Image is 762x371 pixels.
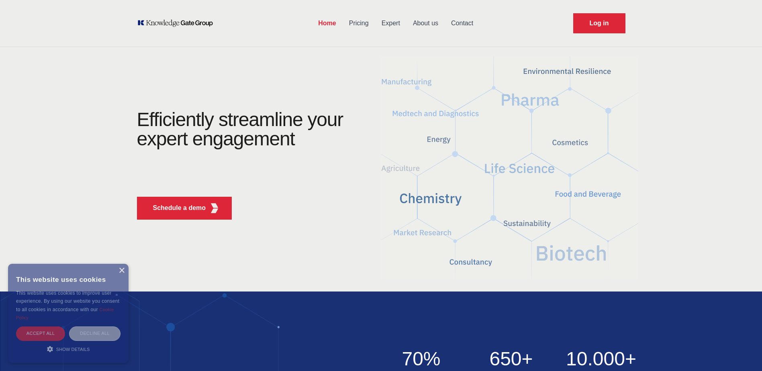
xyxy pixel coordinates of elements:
[69,326,121,340] div: Decline all
[137,19,219,27] a: KOL Knowledge Platform: Talk to Key External Experts (KEE)
[56,347,90,352] span: Show details
[561,349,641,369] h2: 10.000+
[16,326,65,340] div: Accept all
[381,52,638,283] img: KGG Fifth Element RED
[343,13,375,34] a: Pricing
[471,349,552,369] h2: 650+
[445,13,480,34] a: Contact
[375,13,407,34] a: Expert
[153,203,206,213] p: Schedule a demo
[16,270,121,289] div: This website uses cookies
[407,13,445,34] a: About us
[16,307,114,320] a: Cookie Policy
[381,349,462,369] h2: 70%
[16,345,121,353] div: Show details
[573,13,625,33] a: Request Demo
[118,268,125,274] div: Close
[209,203,219,213] img: KGG Fifth Element RED
[137,197,232,220] button: Schedule a demoKGG Fifth Element RED
[137,109,343,149] h1: Efficiently streamline your expert engagement
[312,13,342,34] a: Home
[16,290,119,312] span: This website uses cookies to improve user experience. By using our website you consent to all coo...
